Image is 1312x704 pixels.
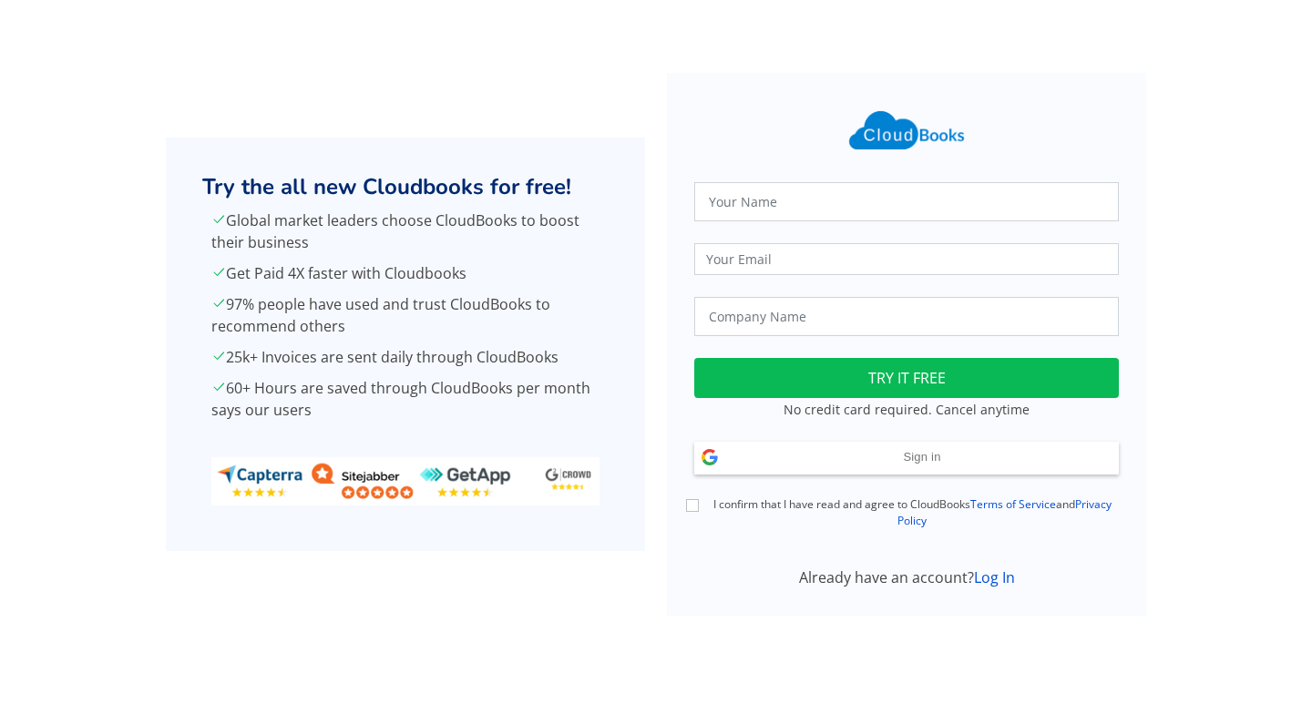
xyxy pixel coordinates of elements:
[211,293,600,337] p: 97% people have used and trust CloudBooks to recommend others
[694,243,1119,275] input: Your Email
[694,358,1119,398] button: TRY IT FREE
[705,496,1119,529] label: I confirm that I have read and agree to CloudBooks and
[683,566,1130,588] div: Already have an account?
[694,297,1119,336] input: Company Name
[211,209,600,253] p: Global market leaders choose CloudBooks to boost their business
[970,496,1056,512] a: Terms of Service
[897,496,1112,528] a: Privacy Policy
[784,401,1030,418] small: No credit card required. Cancel anytime
[211,377,600,421] p: 60+ Hours are saved through CloudBooks per month says our users
[211,346,600,368] p: 25k+ Invoices are sent daily through CloudBooks
[974,567,1015,587] a: Log In
[211,457,600,505] img: ratings_banner.png
[694,182,1119,221] input: Your Name
[838,100,975,160] img: Cloudbooks Logo
[202,174,609,200] h2: Try the all new Cloudbooks for free!
[903,450,940,464] span: Sign in
[211,262,600,284] p: Get Paid 4X faster with Cloudbooks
